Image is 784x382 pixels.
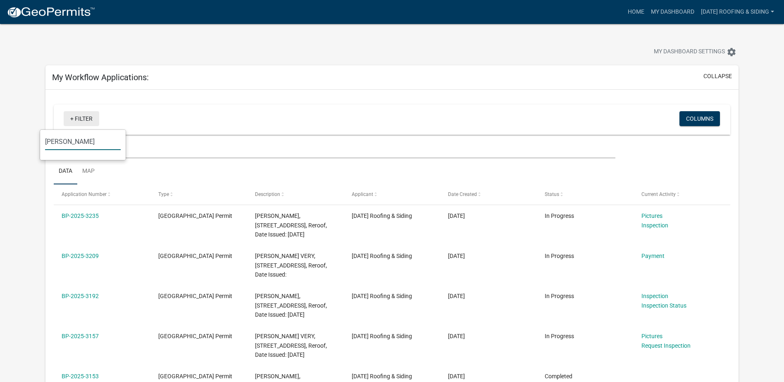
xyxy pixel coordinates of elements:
[158,373,232,380] span: Isanti County Building Permit
[647,44,743,60] button: My Dashboard Settingssettings
[62,253,99,259] a: BP-2025-3209
[64,111,99,126] a: + Filter
[62,373,99,380] a: BP-2025-3153
[448,253,465,259] span: 07/08/2025
[255,191,280,197] span: Description
[158,212,232,219] span: Isanti County Building Permit
[698,4,777,20] a: [DATE] Roofing & Siding
[448,293,465,299] span: 06/24/2025
[54,141,615,158] input: Search for applications
[545,191,559,197] span: Status
[641,222,668,229] a: Inspection
[150,184,247,204] datatable-header-cell: Type
[703,72,732,81] button: collapse
[62,293,99,299] a: BP-2025-3192
[352,253,412,259] span: Ascension Roofing & Siding
[54,158,77,185] a: Data
[448,191,477,197] span: Date Created
[641,253,665,259] a: Payment
[545,373,572,380] span: Completed
[448,373,465,380] span: 05/20/2025
[641,212,662,219] a: Pictures
[158,293,232,299] span: Isanti County Building Permit
[545,212,574,219] span: In Progress
[158,191,169,197] span: Type
[641,191,676,197] span: Current Activity
[45,133,121,150] input: Search...
[343,184,440,204] datatable-header-cell: Applicant
[255,212,327,238] span: DENNIS L BELL, 1813 313TH AVE NE, Reroof, Date Issued: 07/25/2025
[247,184,344,204] datatable-header-cell: Description
[54,184,150,204] datatable-header-cell: Application Number
[255,333,327,358] span: NICOLE VERY, 27345 FLAMINGO ST NW, Reroof, Date Issued: 06/10/2025
[648,4,698,20] a: My Dashboard
[255,253,327,278] span: NICOLE VERY, 27345 FLAMINGO ST NW, Reroof, Date Issued:
[52,72,149,82] h5: My Workflow Applications:
[448,212,465,219] span: 07/23/2025
[158,253,232,259] span: Isanti County Building Permit
[448,333,465,339] span: 05/27/2025
[727,47,736,57] i: settings
[62,333,99,339] a: BP-2025-3157
[641,342,691,349] a: Request Inspection
[537,184,634,204] datatable-header-cell: Status
[641,333,662,339] a: Pictures
[679,111,720,126] button: Columns
[654,47,725,57] span: My Dashboard Settings
[352,293,412,299] span: Ascension Roofing & Siding
[440,184,537,204] datatable-header-cell: Date Created
[352,212,412,219] span: Ascension Roofing & Siding
[545,333,574,339] span: In Progress
[255,293,327,318] span: BECKY NEUSCHWANDER, 38156 FLAMINGO ST NW, Reroof, Date Issued: 06/27/2025
[352,373,412,380] span: Ascension Roofing & Siding
[641,293,668,299] a: Inspection
[545,293,574,299] span: In Progress
[634,184,730,204] datatable-header-cell: Current Activity
[641,302,686,309] a: Inspection Status
[545,253,574,259] span: In Progress
[62,191,107,197] span: Application Number
[158,333,232,339] span: Isanti County Building Permit
[352,191,373,197] span: Applicant
[77,158,100,185] a: Map
[352,333,412,339] span: Ascension Roofing & Siding
[624,4,648,20] a: Home
[62,212,99,219] a: BP-2025-3235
